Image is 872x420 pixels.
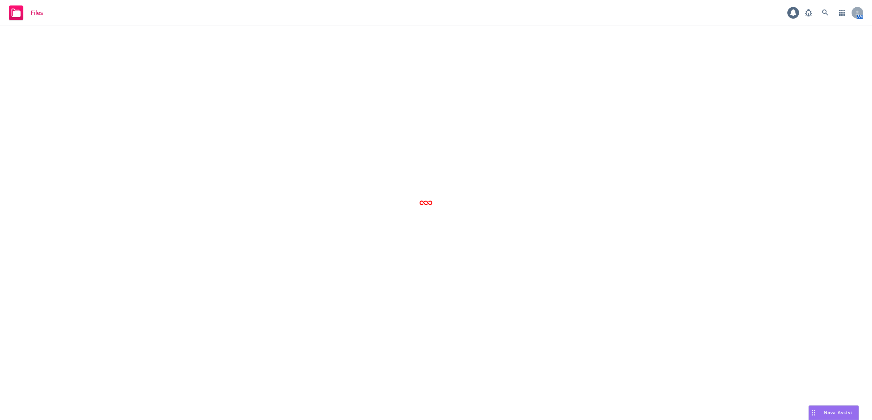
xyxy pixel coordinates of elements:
div: Drag to move [809,406,818,420]
span: Nova Assist [824,409,853,416]
a: Files [6,3,46,23]
button: Nova Assist [809,405,859,420]
a: Switch app [835,5,849,20]
a: Search [818,5,833,20]
span: Files [31,10,43,16]
a: Report a Bug [801,5,816,20]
